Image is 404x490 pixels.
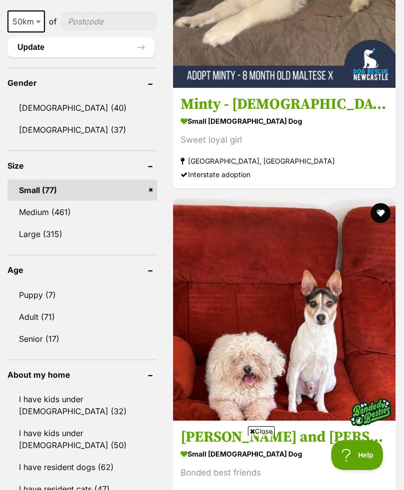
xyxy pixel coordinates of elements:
[7,10,45,32] span: 50km
[7,37,155,57] button: Update
[7,202,157,223] a: Medium (461)
[7,265,157,274] header: Age
[181,168,388,181] div: Interstate adoption
[7,306,157,327] a: Adult (71)
[331,440,384,470] iframe: Help Scout Beacon - Open
[7,457,157,478] a: I have resident dogs (62)
[181,114,388,128] strong: small [DEMOGRAPHIC_DATA] Dog
[7,119,157,140] a: [DEMOGRAPHIC_DATA] (37)
[181,95,388,114] h3: Minty - [DEMOGRAPHIC_DATA] Maltese X
[8,14,44,28] span: 50km
[20,440,384,485] iframe: Advertisement
[7,328,157,349] a: Senior (17)
[7,423,157,456] a: I have kids under [DEMOGRAPHIC_DATA] (50)
[181,428,388,447] h3: [PERSON_NAME] and [PERSON_NAME]
[7,161,157,170] header: Size
[69,0,79,8] img: iconc.png
[7,78,157,87] header: Gender
[7,224,157,245] a: Large (315)
[7,389,157,422] a: I have kids under [DEMOGRAPHIC_DATA] (32)
[248,426,275,436] span: Close
[371,203,391,223] button: favourite
[7,180,157,201] a: Small (77)
[7,97,157,118] a: [DEMOGRAPHIC_DATA] (40)
[181,133,388,147] div: Sweet loyal girl
[61,12,157,31] input: postcode
[173,198,396,421] img: Oscar and Tilly Tamblyn - Tenterfield Terrier Dog
[7,284,157,305] a: Puppy (7)
[346,388,396,438] img: bonded besties
[181,154,388,168] strong: [GEOGRAPHIC_DATA], [GEOGRAPHIC_DATA]
[7,370,157,379] header: About my home
[49,15,57,27] span: of
[173,87,396,189] a: Minty - [DEMOGRAPHIC_DATA] Maltese X small [DEMOGRAPHIC_DATA] Dog Sweet loyal girl [GEOGRAPHIC_DA...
